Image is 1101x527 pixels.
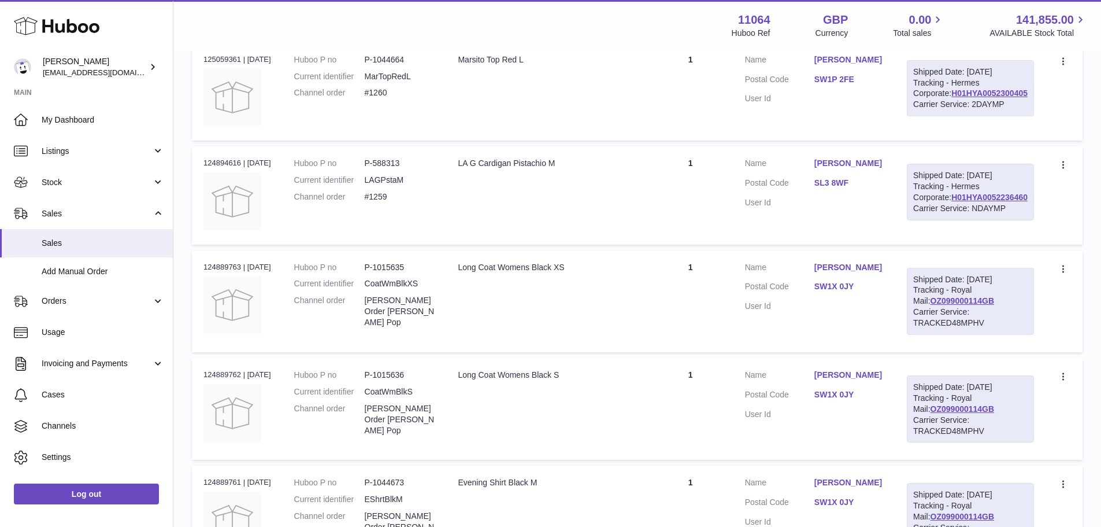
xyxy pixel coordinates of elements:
[294,295,365,328] dt: Channel order
[365,386,435,397] dd: CoatWmBlkS
[42,177,152,188] span: Stock
[913,67,1028,78] div: Shipped Date: [DATE]
[913,489,1028,500] div: Shipped Date: [DATE]
[745,178,814,191] dt: Postal Code
[745,281,814,295] dt: Postal Code
[907,164,1034,220] div: Tracking - Hermes Corporate:
[647,250,733,352] td: 1
[745,370,814,384] dt: Name
[294,370,365,381] dt: Huboo P no
[909,12,932,28] span: 0.00
[989,12,1087,39] a: 141,855.00 AVAILABLE Stock Total
[203,68,261,126] img: no-photo.jpg
[365,370,435,381] dd: P-1015636
[951,193,1028,202] a: H01HYA0052236460
[913,274,1028,285] div: Shipped Date: [DATE]
[365,71,435,82] dd: MarTopRedL
[913,415,1028,437] div: Carrier Service: TRACKED48MPHV
[745,301,814,312] dt: User Id
[745,93,814,104] dt: User Id
[203,172,261,230] img: no-photo.jpg
[745,262,814,276] dt: Name
[931,296,995,305] a: OZ099000114GB
[814,370,884,381] a: [PERSON_NAME]
[814,74,884,85] a: SW1P 2FE
[989,28,1087,39] span: AVAILABLE Stock Total
[42,327,164,338] span: Usage
[365,262,435,273] dd: P-1015635
[815,28,848,39] div: Currency
[458,477,636,488] div: Evening Shirt Black M
[823,12,848,28] strong: GBP
[647,43,733,141] td: 1
[42,146,152,157] span: Listings
[913,382,1028,393] div: Shipped Date: [DATE]
[365,278,435,289] dd: CoatWmBlkXS
[365,175,435,186] dd: LAGPstaM
[893,28,944,39] span: Total sales
[203,262,271,272] div: 124889763 | [DATE]
[43,56,147,78] div: [PERSON_NAME]
[14,484,159,504] a: Log out
[907,60,1034,117] div: Tracking - Hermes Corporate:
[294,175,365,186] dt: Current identifier
[42,208,152,219] span: Sales
[458,158,636,169] div: LA G Cardigan Pistachio M
[42,452,164,463] span: Settings
[814,178,884,189] a: SL3 8WF
[893,12,944,39] a: 0.00 Total sales
[203,477,271,488] div: 124889761 | [DATE]
[907,268,1034,335] div: Tracking - Royal Mail:
[14,58,31,76] img: internalAdmin-11064@internal.huboo.com
[647,358,733,460] td: 1
[294,477,365,488] dt: Huboo P no
[42,421,164,432] span: Channels
[458,370,636,381] div: Long Coat Womens Black S
[732,28,770,39] div: Huboo Ref
[745,477,814,491] dt: Name
[814,262,884,273] a: [PERSON_NAME]
[814,497,884,508] a: SW1X 0JY
[365,54,435,65] dd: P-1044664
[814,54,884,65] a: [PERSON_NAME]
[42,238,164,249] span: Sales
[365,191,435,202] dd: #1259
[365,295,435,328] dd: [PERSON_NAME] Order [PERSON_NAME] Pop
[814,477,884,488] a: [PERSON_NAME]
[738,12,770,28] strong: 11064
[203,158,271,168] div: 124894616 | [DATE]
[203,276,261,334] img: no-photo.jpg
[42,389,164,400] span: Cases
[42,358,152,369] span: Invoicing and Payments
[203,54,271,65] div: 125059361 | [DATE]
[913,170,1028,181] div: Shipped Date: [DATE]
[913,307,1028,329] div: Carrier Service: TRACKED48MPHV
[745,409,814,420] dt: User Id
[931,512,995,521] a: OZ099000114GB
[647,146,733,244] td: 1
[913,99,1028,110] div: Carrier Service: 2DAYMP
[294,87,365,98] dt: Channel order
[42,115,164,126] span: My Dashboard
[294,386,365,397] dt: Current identifier
[745,197,814,208] dt: User Id
[294,54,365,65] dt: Huboo P no
[43,68,170,77] span: [EMAIL_ADDRESS][DOMAIN_NAME]
[294,403,365,436] dt: Channel order
[745,158,814,172] dt: Name
[294,262,365,273] dt: Huboo P no
[42,296,152,307] span: Orders
[203,370,271,380] div: 124889762 | [DATE]
[42,266,164,277] span: Add Manual Order
[365,403,435,436] dd: [PERSON_NAME] Order [PERSON_NAME] Pop
[1016,12,1074,28] span: 141,855.00
[458,54,636,65] div: Marsito Top Red L
[294,71,365,82] dt: Current identifier
[294,158,365,169] dt: Huboo P no
[365,158,435,169] dd: P-588313
[365,87,435,98] dd: #1260
[745,389,814,403] dt: Postal Code
[907,375,1034,443] div: Tracking - Royal Mail:
[745,54,814,68] dt: Name
[294,191,365,202] dt: Channel order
